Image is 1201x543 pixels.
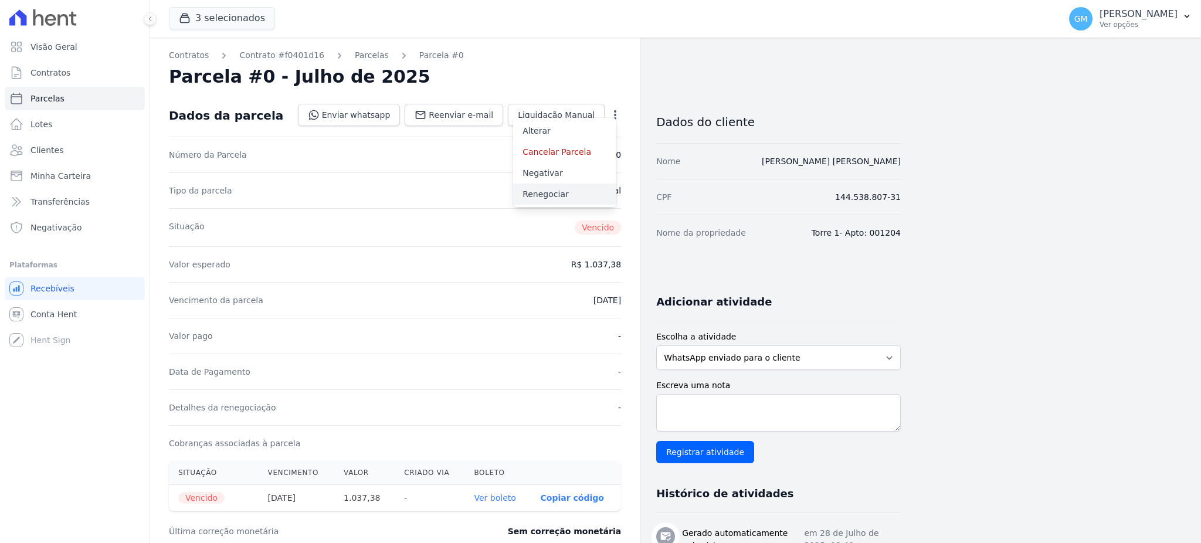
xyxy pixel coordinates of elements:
span: Recebíveis [30,283,74,294]
a: Visão Geral [5,35,145,59]
dd: 144.538.807-31 [835,191,901,203]
dd: - [618,330,621,342]
a: Renegociar [513,184,616,205]
button: 3 selecionados [169,7,275,29]
dt: Nome [656,155,680,167]
a: Alterar [513,120,616,141]
p: [PERSON_NAME] [1100,8,1178,20]
h2: Parcela #0 - Julho de 2025 [169,66,430,87]
span: Negativação [30,222,82,233]
p: Ver opções [1100,20,1178,29]
dt: Cobranças associadas à parcela [169,437,300,449]
div: Dados da parcela [169,108,283,123]
th: 1.037,38 [334,485,395,511]
dt: Data de Pagamento [169,366,250,378]
span: Transferências [30,196,90,208]
a: Minha Carteira [5,164,145,188]
dd: - [618,402,621,413]
span: Parcelas [30,93,65,104]
span: Vencido [575,220,621,235]
a: Reenviar e-mail [405,104,503,126]
a: Parcelas [5,87,145,110]
a: Transferências [5,190,145,213]
h3: Dados do cliente [656,115,901,129]
dt: Valor pago [169,330,213,342]
a: Cancelar Parcela [513,141,616,162]
th: [DATE] [259,485,335,511]
span: Visão Geral [30,41,77,53]
a: Lotes [5,113,145,136]
dt: Valor esperado [169,259,230,270]
label: Escreva uma nota [656,379,901,392]
span: Lotes [30,118,53,130]
span: Contratos [30,67,70,79]
dt: Número da Parcela [169,149,247,161]
a: Negativação [5,216,145,239]
a: [PERSON_NAME] [PERSON_NAME] [762,157,901,166]
a: Parcela #0 [419,49,464,62]
dt: Detalhes da renegociação [169,402,276,413]
th: Vencimento [259,461,335,485]
a: Contratos [169,49,209,62]
a: Liquidação Manual [508,104,605,126]
a: Contrato #f0401d16 [239,49,324,62]
a: Negativar [513,162,616,184]
dt: Situação [169,220,205,235]
a: Clientes [5,138,145,162]
dt: Tipo da parcela [169,185,232,196]
dd: 0 [616,149,621,161]
dd: R$ 1.037,38 [571,259,621,270]
dd: [DATE] [593,294,621,306]
dd: - [618,366,621,378]
th: Situação [169,461,259,485]
button: Copiar código [541,493,604,503]
h3: Histórico de atividades [656,487,793,501]
span: Vencido [178,492,225,504]
button: GM [PERSON_NAME] Ver opções [1060,2,1201,35]
nav: Breadcrumb [169,49,621,62]
a: Recebíveis [5,277,145,300]
dd: Torre 1- Apto: 001204 [812,227,901,239]
th: Valor [334,461,395,485]
th: - [395,485,464,511]
th: Boleto [465,461,531,485]
label: Escolha a atividade [656,331,901,343]
span: Conta Hent [30,308,77,320]
dt: Última correção monetária [169,525,436,537]
a: Conta Hent [5,303,145,326]
span: Clientes [30,144,63,156]
a: Enviar whatsapp [298,104,401,126]
th: Criado via [395,461,464,485]
a: Ver boleto [474,493,516,503]
span: GM [1074,15,1088,23]
input: Registrar atividade [656,441,754,463]
a: Contratos [5,61,145,84]
a: Parcelas [355,49,389,62]
h3: Adicionar atividade [656,295,772,309]
span: Liquidação Manual [518,109,595,121]
dt: CPF [656,191,671,203]
span: Reenviar e-mail [429,109,493,121]
div: Plataformas [9,258,140,272]
dt: Vencimento da parcela [169,294,263,306]
dd: Sem correção monetária [508,525,621,537]
dt: Nome da propriedade [656,227,746,239]
span: Minha Carteira [30,170,91,182]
